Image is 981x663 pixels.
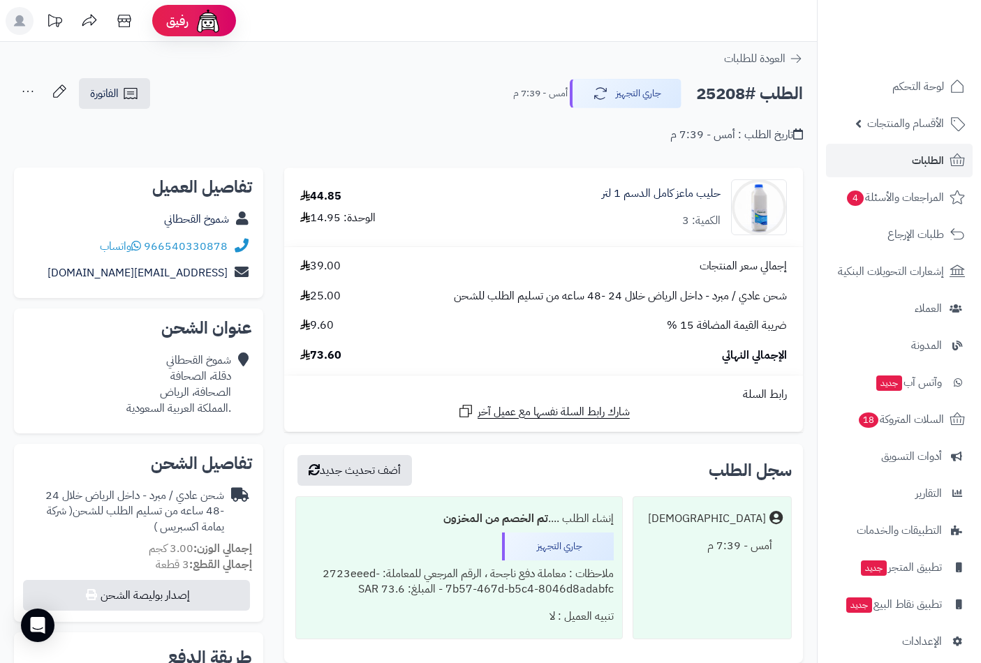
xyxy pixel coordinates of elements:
[300,288,341,304] span: 25.00
[826,514,973,547] a: التطبيقات والخدمات
[304,603,614,630] div: تنبيه العميل : لا
[826,625,973,658] a: الإعدادات
[845,595,942,614] span: تطبيق نقاط البيع
[21,609,54,642] div: Open Intercom Messenger
[867,114,944,133] span: الأقسام والمنتجات
[443,510,548,527] b: تم الخصم من المخزون
[826,181,973,214] a: المراجعات والأسئلة4
[304,560,614,604] div: ملاحظات : معاملة دفع ناجحة ، الرقم المرجعي للمعاملة: 2723eeed-7b57-467d-b5c4-8046d8adabfc - المبل...
[826,366,973,399] a: وآتس آبجديد
[300,258,341,274] span: 39.00
[25,488,224,536] div: شحن عادي / مبرد - داخل الرياض خلال 24 -48 ساعه من تسليم الطلب للشحن
[47,502,224,535] span: ( شركة يمامة اكسبريس )
[857,521,942,540] span: التطبيقات والخدمات
[886,10,968,40] img: logo-2.png
[875,373,942,392] span: وآتس آب
[826,588,973,621] a: تطبيق نقاط البيعجديد
[300,210,376,226] div: الوحدة: 14.95
[826,70,973,103] a: لوحة التحكم
[304,505,614,532] div: إنشاء الطلب ....
[887,225,944,244] span: طلبات الإرجاع
[826,440,973,473] a: أدوات التسويق
[300,188,341,204] div: 44.85
[902,632,942,651] span: الإعدادات
[861,560,887,576] span: جديد
[826,477,973,510] a: التقارير
[826,292,973,325] a: العملاء
[23,580,250,611] button: إصدار بوليصة الشحن
[47,265,228,281] a: [EMAIL_ADDRESS][DOMAIN_NAME]
[912,151,944,170] span: الطلبات
[457,403,630,420] a: شارك رابط السلة نفسها مع عميل آخر
[513,87,568,100] small: أمس - 7:39 م
[290,387,797,403] div: رابط السلة
[838,262,944,281] span: إشعارات التحويلات البنكية
[696,80,803,108] h2: الطلب #25208
[602,186,721,202] a: حليب ماعز كامل الدسم 1 لتر
[570,79,681,108] button: جاري التجهيز
[454,288,787,304] span: شحن عادي / مبرد - داخل الرياض خلال 24 -48 ساعه من تسليم الطلب للشحن
[826,255,973,288] a: إشعارات التحويلات البنكية
[670,127,803,143] div: تاريخ الطلب : أمس - 7:39 م
[297,455,412,486] button: أضف تحديث جديد
[858,412,880,429] span: 18
[25,179,252,195] h2: تفاصيل العميل
[194,7,222,35] img: ai-face.png
[300,348,341,364] span: 73.60
[709,462,792,479] h3: سجل الطلب
[722,348,787,364] span: الإجمالي النهائي
[846,188,944,207] span: المراجعات والأسئلة
[892,77,944,96] span: لوحة التحكم
[876,375,902,391] span: جديد
[648,511,766,527] div: [DEMOGRAPHIC_DATA]
[149,540,252,557] small: 3.00 كجم
[860,558,942,577] span: تطبيق المتجر
[166,13,189,29] span: رفيق
[667,318,787,334] span: ضريبة القيمة المضافة 15 %
[189,556,252,573] strong: إجمالي القطع:
[193,540,252,557] strong: إجمالي الوزن:
[100,238,141,255] a: واتساب
[724,50,785,67] span: العودة للطلبات
[144,238,228,255] a: 966540330878
[911,336,942,355] span: المدونة
[857,410,944,429] span: السلات المتروكة
[732,179,786,235] img: 1700260736-29-90x90.jpg
[826,218,973,251] a: طلبات الإرجاع
[915,484,942,503] span: التقارير
[79,78,150,109] a: الفاتورة
[700,258,787,274] span: إجمالي سعر المنتجات
[502,532,614,560] div: جاري التجهيز
[846,190,864,207] span: 4
[826,403,973,436] a: السلات المتروكة18
[37,7,72,38] a: تحديثات المنصة
[826,144,973,177] a: الطلبات
[826,329,973,362] a: المدونة
[126,352,231,416] div: شموخ القحطاني دقلة، الصحافة الصحافة، الرياض .المملكة العربية السعودية
[25,455,252,472] h2: تفاصيل الشحن
[300,318,334,334] span: 9.60
[90,85,119,102] span: الفاتورة
[826,551,973,584] a: تطبيق المتجرجديد
[478,404,630,420] span: شارك رابط السلة نفسها مع عميل آخر
[915,299,942,318] span: العملاء
[642,532,783,560] div: أمس - 7:39 م
[156,556,252,573] small: 3 قطعة
[25,320,252,336] h2: عنوان الشحن
[846,597,872,613] span: جديد
[881,447,942,466] span: أدوات التسويق
[724,50,803,67] a: العودة للطلبات
[164,211,229,228] a: شموخ القحطاني
[682,213,721,229] div: الكمية: 3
